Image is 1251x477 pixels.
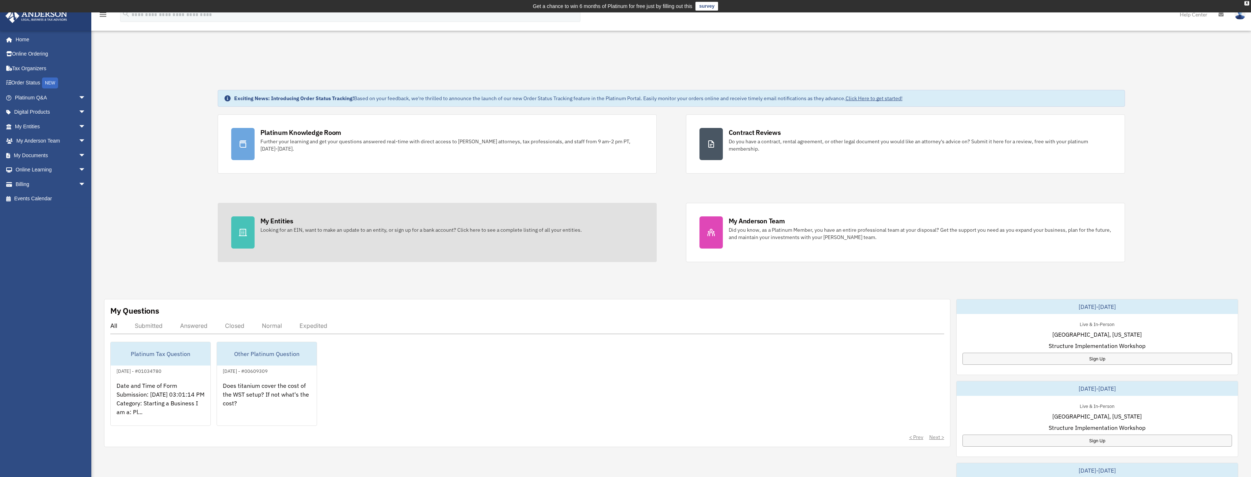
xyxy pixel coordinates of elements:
[111,342,210,366] div: Platinum Tax Question
[957,381,1238,396] div: [DATE]-[DATE]
[110,322,117,329] div: All
[1074,402,1120,409] div: Live & In-Person
[695,2,718,11] a: survey
[234,95,903,102] div: Based on your feedback, we're thrilled to announce the launch of our new Order Status Tracking fe...
[962,353,1232,365] a: Sign Up
[260,216,293,226] div: My Entities
[957,299,1238,314] div: [DATE]-[DATE]
[962,435,1232,447] a: Sign Up
[3,9,69,23] img: Anderson Advisors Platinum Portal
[218,114,657,174] a: Platinum Knowledge Room Further your learning and get your questions answered real-time with dire...
[1074,320,1120,328] div: Live & In-Person
[686,114,1125,174] a: Contract Reviews Do you have a contract, rental agreement, or other legal document you would like...
[5,61,97,76] a: Tax Organizers
[5,119,97,134] a: My Entitiesarrow_drop_down
[1049,341,1145,350] span: Structure Implementation Workshop
[5,47,97,61] a: Online Ordering
[217,342,317,366] div: Other Platinum Question
[260,226,582,234] div: Looking for an EIN, want to make an update to an entity, or sign up for a bank account? Click her...
[300,322,327,329] div: Expedited
[99,13,107,19] a: menu
[111,375,210,432] div: Date and Time of Form Submission: [DATE] 03:01:14 PM Category: Starting a Business I am a: Pl...
[111,367,167,374] div: [DATE] - #01034780
[262,322,282,329] div: Normal
[260,138,643,152] div: Further your learning and get your questions answered real-time with direct access to [PERSON_NAM...
[218,203,657,262] a: My Entities Looking for an EIN, want to make an update to an entity, or sign up for a bank accoun...
[1052,412,1142,421] span: [GEOGRAPHIC_DATA], [US_STATE]
[260,128,342,137] div: Platinum Knowledge Room
[533,2,693,11] div: Get a chance to win 6 months of Platinum for free just by filling out this
[110,305,159,316] div: My Questions
[79,134,93,149] span: arrow_drop_down
[79,148,93,163] span: arrow_drop_down
[729,128,781,137] div: Contract Reviews
[5,90,97,105] a: Platinum Q&Aarrow_drop_down
[729,138,1111,152] div: Do you have a contract, rental agreement, or other legal document you would like an attorney's ad...
[846,95,903,102] a: Click Here to get started!
[79,163,93,178] span: arrow_drop_down
[99,10,107,19] i: menu
[79,119,93,134] span: arrow_drop_down
[5,76,97,91] a: Order StatusNEW
[217,375,317,432] div: Does titanium cover the cost of the WST setup? If not what's the cost?
[5,148,97,163] a: My Documentsarrow_drop_down
[135,322,163,329] div: Submitted
[5,32,93,47] a: Home
[5,134,97,148] a: My Anderson Teamarrow_drop_down
[729,216,785,226] div: My Anderson Team
[5,105,97,120] a: Digital Productsarrow_drop_down
[110,342,211,426] a: Platinum Tax Question[DATE] - #01034780Date and Time of Form Submission: [DATE] 03:01:14 PM Categ...
[79,177,93,192] span: arrow_drop_down
[729,226,1111,241] div: Did you know, as a Platinum Member, you have an entire professional team at your disposal? Get th...
[1049,423,1145,432] span: Structure Implementation Workshop
[1244,1,1249,5] div: close
[686,203,1125,262] a: My Anderson Team Did you know, as a Platinum Member, you have an entire professional team at your...
[234,95,354,102] strong: Exciting News: Introducing Order Status Tracking!
[217,367,274,374] div: [DATE] - #00609309
[5,192,97,206] a: Events Calendar
[1052,330,1142,339] span: [GEOGRAPHIC_DATA], [US_STATE]
[79,90,93,105] span: arrow_drop_down
[42,77,58,88] div: NEW
[79,105,93,120] span: arrow_drop_down
[217,342,317,426] a: Other Platinum Question[DATE] - #00609309Does titanium cover the cost of the WST setup? If not wh...
[225,322,244,329] div: Closed
[180,322,207,329] div: Answered
[5,163,97,177] a: Online Learningarrow_drop_down
[122,10,130,18] i: search
[5,177,97,192] a: Billingarrow_drop_down
[1235,9,1246,20] img: User Pic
